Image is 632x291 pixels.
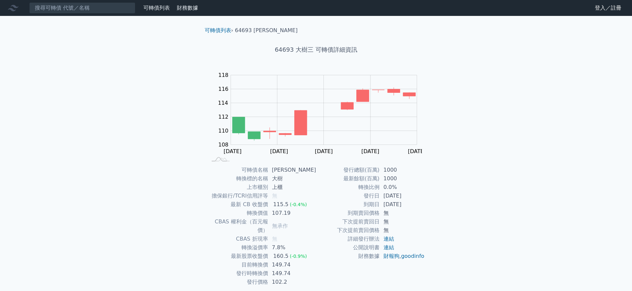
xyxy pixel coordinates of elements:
td: 目前轉換價 [207,261,268,269]
tspan: [DATE] [408,148,426,154]
td: 到期賣回價格 [316,209,380,217]
td: 發行總額(百萬) [316,166,380,174]
a: 財務數據 [177,5,198,11]
td: 詳細發行辦法 [316,235,380,243]
td: 最新 CB 收盤價 [207,200,268,209]
span: (-0.9%) [290,254,307,259]
td: 轉換比例 [316,183,380,192]
td: 149.74 [268,261,316,269]
tspan: 108 [218,142,229,148]
a: goodinfo [401,253,424,259]
td: 1000 [380,166,425,174]
tspan: [DATE] [315,148,333,154]
td: , [380,252,425,261]
td: CBAS 權利金（百元報價） [207,217,268,235]
a: 連結 [384,244,394,251]
td: 最新股票收盤價 [207,252,268,261]
span: 無 [272,236,277,242]
td: 發行價格 [207,278,268,286]
td: 轉換溢價率 [207,243,268,252]
td: 下次提前賣回日 [316,217,380,226]
td: 最新餘額(百萬) [316,174,380,183]
td: 大樹 [268,174,316,183]
a: 登入／註冊 [590,3,627,13]
div: 115.5 [272,200,290,209]
tspan: 112 [218,114,229,120]
td: [DATE] [380,192,425,200]
td: 上市櫃別 [207,183,268,192]
td: 可轉債名稱 [207,166,268,174]
a: 可轉債列表 [205,27,231,33]
td: 發行日 [316,192,380,200]
tspan: 116 [218,86,229,92]
li: 64693 [PERSON_NAME] [235,27,298,34]
tspan: [DATE] [224,148,242,154]
td: 發行時轉換價 [207,269,268,278]
tspan: [DATE] [361,148,379,154]
h1: 64693 大樹三 可轉債詳細資訊 [199,45,433,54]
td: 上櫃 [268,183,316,192]
td: 1000 [380,174,425,183]
td: 0.0% [380,183,425,192]
g: Chart [215,72,427,154]
td: 轉換標的名稱 [207,174,268,183]
td: 財務數據 [316,252,380,261]
td: 轉換價值 [207,209,268,217]
td: 107.19 [268,209,316,217]
td: 無 [380,217,425,226]
td: 公開說明書 [316,243,380,252]
td: [DATE] [380,200,425,209]
tspan: 114 [218,100,228,106]
td: 7.8% [268,243,316,252]
td: 擔保銀行/TCRI信用評等 [207,192,268,200]
td: 102.2 [268,278,316,286]
tspan: 110 [218,128,229,134]
td: 無 [380,226,425,235]
tspan: [DATE] [270,148,288,154]
li: › [205,27,233,34]
tspan: 118 [218,72,229,78]
span: 無 [272,193,277,199]
a: 連結 [384,236,394,242]
td: 無 [380,209,425,217]
td: 149.74 [268,269,316,278]
td: 到期日 [316,200,380,209]
a: 可轉債列表 [143,5,170,11]
input: 搜尋可轉債 代號／名稱 [29,2,135,14]
td: CBAS 折現率 [207,235,268,243]
a: 財報狗 [384,253,399,259]
td: 下次提前賣回價格 [316,226,380,235]
td: [PERSON_NAME] [268,166,316,174]
span: 無承作 [272,223,288,229]
div: 160.5 [272,252,290,261]
span: (-0.4%) [290,202,307,207]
